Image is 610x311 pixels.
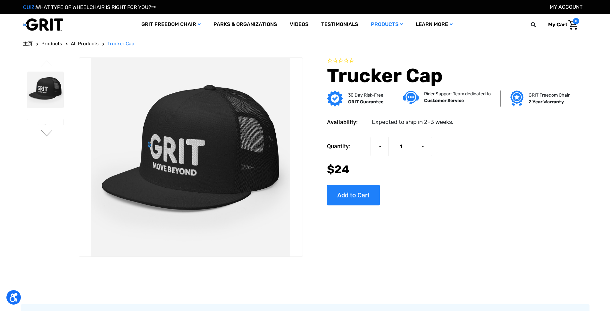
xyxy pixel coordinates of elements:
a: Products [364,14,409,35]
img: GRIT All-Terrain Wheelchair and Mobility Equipment [23,18,63,31]
input: Add to Cart [327,185,380,205]
iframe: Tidio Chat [577,270,607,300]
img: Trucker Cap [79,58,302,257]
a: All Products [71,40,99,48]
span: 0 [573,18,579,24]
strong: 2 Year Warranty [529,99,564,105]
img: Trucker Cap [27,119,63,155]
a: 主页 [23,40,33,48]
button: Go to slide 2 of 2 [40,60,54,68]
a: Testimonials [315,14,364,35]
span: QUIZ: [23,4,36,10]
span: $24 [327,163,349,176]
input: Search [534,18,543,31]
strong: Customer Service [424,98,464,103]
a: Cart with 0 items [543,18,579,31]
p: Rider Support Team dedicated to [424,91,491,97]
a: Parks & Organizations [207,14,283,35]
a: Trucker Cap [107,40,134,48]
label: Quantity: [327,137,367,156]
p: GRIT Freedom Chair [529,92,570,99]
button: Go to slide 2 of 2 [40,130,54,138]
span: 主页 [23,41,33,47]
span: My Cart [548,22,567,28]
nav: Breadcrumb [23,40,587,48]
a: GRIT Freedom Chair [135,14,207,35]
span: Rated 0.0 out of 5 stars 0 reviews [327,57,567,65]
p: 30 Day Risk-Free [348,92,383,99]
span: All Products [71,41,99,47]
dt: Availability: [327,118,367,126]
span: Products [41,41,62,47]
span: Trucker Cap [107,41,134,47]
strong: GRIT Guarantee [348,99,383,105]
a: QUIZ:WHAT TYPE OF WHEELCHAIR IS RIGHT FOR YOU? [23,4,156,10]
a: Products [41,40,62,48]
img: Trucker Cap [27,72,63,108]
img: Cart [568,20,578,30]
img: GRIT Guarantee [327,91,343,107]
a: Learn More [409,14,459,35]
a: Account [550,4,582,10]
img: Grit freedom [510,91,523,107]
a: Videos [283,14,315,35]
h1: Trucker Cap [327,64,567,87]
dd: Expected to ship in 2-3 weeks. [372,118,454,126]
img: Customer service [403,91,419,104]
